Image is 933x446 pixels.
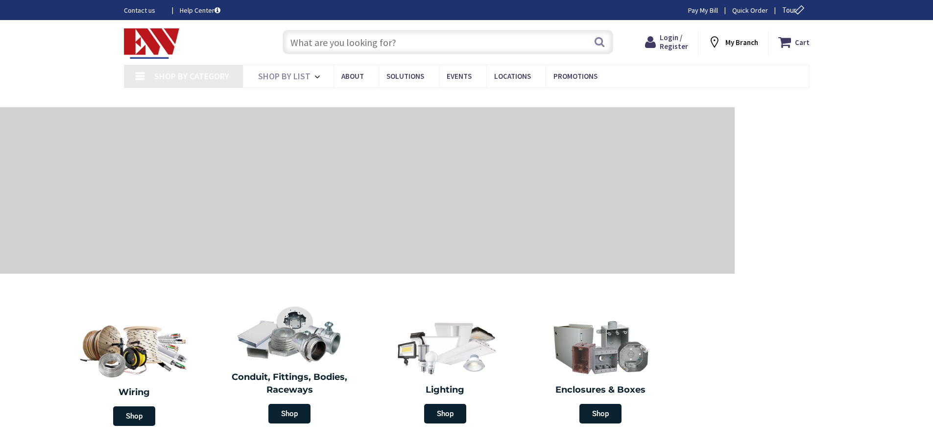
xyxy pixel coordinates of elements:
[124,28,180,59] img: Electrical Wholesalers, Inc.
[215,301,365,428] a: Conduit, Fittings, Bodies, Raceways Shop
[553,71,598,81] span: Promotions
[795,33,810,51] strong: Cart
[688,5,718,15] a: Pay My Bill
[113,406,155,426] span: Shop
[375,384,516,397] h2: Lighting
[180,5,220,15] a: Help Center
[645,33,688,51] a: Login / Register
[219,371,360,396] h2: Conduit, Fittings, Bodies, Raceways
[660,33,688,51] span: Login / Register
[258,70,311,82] span: Shop By List
[56,313,212,431] a: Wiring Shop
[447,71,472,81] span: Events
[708,33,758,51] div: My Branch
[283,30,613,54] input: What are you looking for?
[725,38,758,47] strong: My Branch
[494,71,531,81] span: Locations
[579,404,622,423] span: Shop
[782,5,807,15] span: Tour
[61,386,207,399] h2: Wiring
[530,384,671,397] h2: Enclosures & Boxes
[424,404,466,423] span: Shop
[778,33,810,51] a: Cart
[370,313,521,428] a: Lighting Shop
[268,404,311,423] span: Shop
[154,70,229,82] span: Shop By Category
[526,313,676,428] a: Enclosures & Boxes Shop
[732,5,768,15] a: Quick Order
[341,71,364,81] span: About
[386,71,424,81] span: Solutions
[124,5,164,15] a: Contact us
